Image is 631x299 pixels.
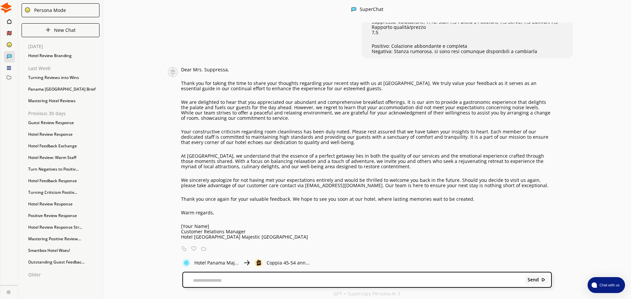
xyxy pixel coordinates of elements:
div: Panama [GEOGRAPHIC_DATA] Brief [25,84,103,94]
div: Hotel Review Response [25,199,103,209]
p: Older [28,272,103,277]
p: 7,5 [372,30,563,35]
img: Close [182,259,190,267]
p: Customer Relations Manager [181,229,552,234]
p: Dear Mrs. Suppressa, [181,67,552,72]
img: Copy [181,246,186,251]
div: Hotel Review Branding [25,51,103,61]
img: Close [541,277,546,282]
div: Hotel Review Response [25,129,103,139]
img: Favorite [191,246,196,251]
p: Hotel [GEOGRAPHIC_DATA] Majestic [GEOGRAPHIC_DATA] [181,234,552,240]
p: Last Week [28,66,103,71]
p: Previous 30 days [28,111,103,116]
div: Mastering Hotel Reviews [25,96,103,106]
img: Save [201,246,206,251]
div: Hotel Review: Warm Staff [25,153,103,163]
p: Positivo: Colazione abbondante e completa [372,43,563,49]
p: GPT + Supercopy Persona-AI 3 [334,291,400,296]
p: Thank you once again for your valuable feedback. We hope to see you soon at our hotel, where last... [181,196,552,202]
p: We sincerely apologize for not having met your expectations entirely and would be thrilled to wel... [181,178,552,188]
div: Hotel Feedback Exchange [25,141,103,151]
div: Hotel Feedback Response [25,176,103,186]
img: Close [255,259,263,267]
p: Warm regards, [181,210,552,215]
div: Mastering Positive Review... [25,234,103,244]
p: Coppia 45-54 ann... [267,260,310,265]
p: Hotel Panama Maj... [194,260,239,265]
div: Turning Criticism Positiv... [25,187,103,197]
p: Negativa: Stanza rumorosa, si sono resi comunque disponibili a cambiarla [372,49,563,54]
div: Guest Review Response [25,118,103,128]
button: atlas-launcher [588,277,625,293]
span: Chat with us [597,282,621,288]
p: Your constructive criticism regarding room cleanliness has been duly noted. Please rest assured t... [181,129,552,145]
b: Send [528,277,539,282]
p: Thank you for taking the time to share your thoughts regarding your recent stay with us at [GEOGR... [181,81,552,91]
p: New Chat [54,28,76,33]
img: Close [168,67,178,77]
p: [DATE] [28,44,103,49]
img: Close [25,7,31,13]
div: Turn Negatives to Positiv... [25,164,103,174]
div: Turning Reviews to Gold [25,279,103,289]
img: Close [243,259,251,267]
div: Positive Review Response [25,211,103,221]
div: Outstanding Guest Feedbac... [25,257,103,267]
img: Close [7,290,11,294]
div: Turning Reviews into Wins [25,73,103,83]
img: Close [45,27,51,33]
p: [Your Name] [181,224,552,229]
p: We are delighted to hear that you appreciated our abundant and comprehensive breakfast offerings.... [181,100,552,121]
div: Persona Mode [32,8,66,13]
p: At [GEOGRAPHIC_DATA], we understand that the essence of a perfect getaway lies in both the qualit... [181,153,552,169]
div: Hotel Review Response Str... [25,222,103,232]
a: Close [1,285,18,297]
div: SuperChat [360,7,383,13]
div: Smartbox Hotel Woes! [25,246,103,256]
img: Close [1,2,12,13]
img: Close [351,7,356,12]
